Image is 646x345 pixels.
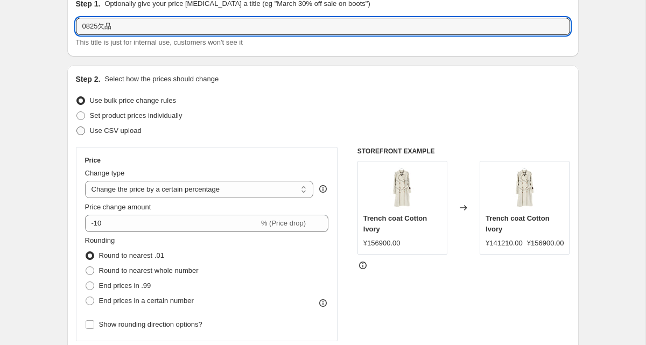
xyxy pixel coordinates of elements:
span: Use bulk price change rules [90,96,176,104]
img: 863148_original_80x.jpg [381,167,424,210]
span: Trench coat Cotton Ivory [363,214,427,233]
span: % (Price drop) [261,219,306,227]
span: Change type [85,169,125,177]
span: ¥156900.00 [527,239,564,247]
h3: Price [85,156,101,165]
h2: Step 2. [76,74,101,85]
span: This title is just for internal use, customers won't see it [76,38,243,46]
span: End prices in a certain number [99,297,194,305]
span: Round to nearest whole number [99,266,199,274]
span: Set product prices individually [90,111,182,119]
img: 863148_original_80x.jpg [503,167,546,210]
span: Use CSV upload [90,126,142,135]
input: 30% off holiday sale [76,18,570,35]
span: Round to nearest .01 [99,251,164,259]
span: Trench coat Cotton Ivory [486,214,549,233]
span: End prices in .99 [99,281,151,290]
span: Show rounding direction options? [99,320,202,328]
p: Select how the prices should change [104,74,219,85]
span: ¥156900.00 [363,239,401,247]
span: Rounding [85,236,115,244]
span: ¥141210.00 [486,239,523,247]
span: Price change amount [85,203,151,211]
input: -15 [85,215,259,232]
div: help [318,184,328,194]
h6: STOREFRONT EXAMPLE [357,147,570,156]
